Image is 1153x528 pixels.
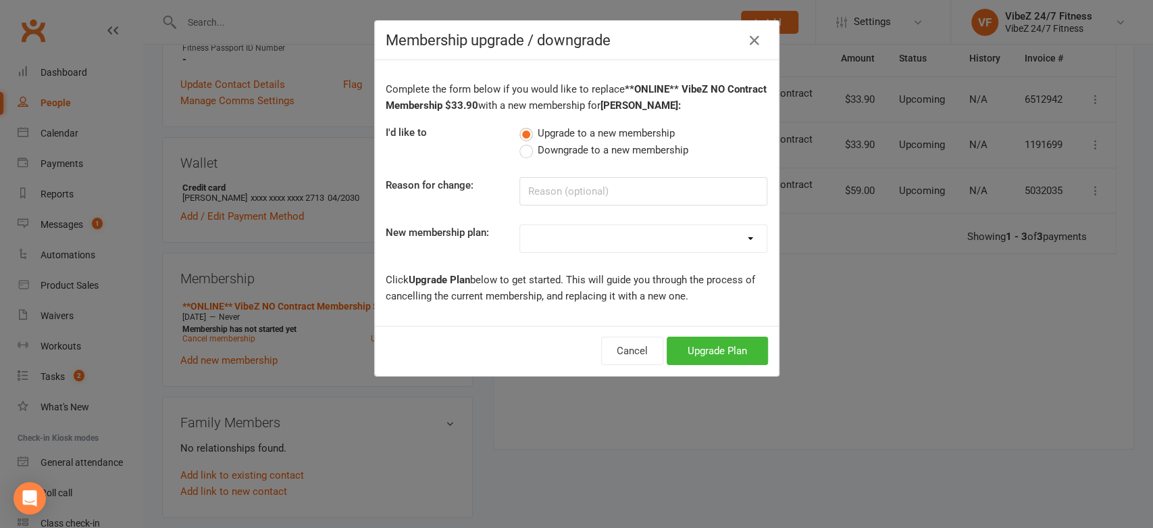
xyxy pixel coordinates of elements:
label: I'd like to [386,124,427,141]
p: Complete the form below if you would like to replace with a new membership for [386,81,768,114]
label: Reason for change: [386,177,473,193]
h4: Membership upgrade / downgrade [386,32,768,49]
b: [PERSON_NAME]: [600,99,681,112]
b: Upgrade Plan [409,274,470,286]
button: Cancel [601,337,663,365]
button: Close [744,30,765,51]
input: Reason (optional) [519,177,767,206]
span: Downgrade to a new membership [538,142,688,156]
button: Upgrade Plan [667,337,768,365]
p: Click below to get started. This will guide you through the process of cancelling the current mem... [386,272,768,304]
span: Upgrade to a new membership [538,125,675,139]
label: New membership plan: [386,224,489,241]
div: Open Intercom Messenger [14,482,46,514]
